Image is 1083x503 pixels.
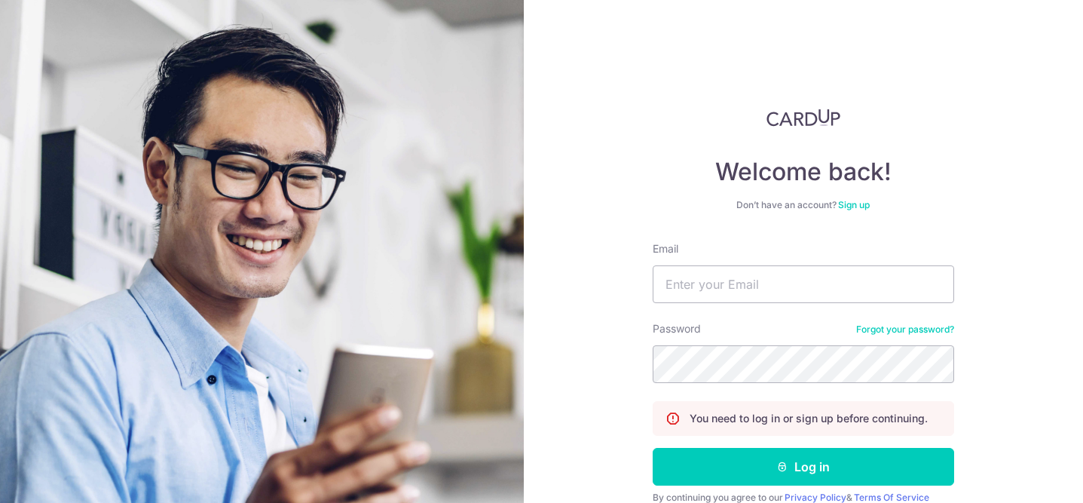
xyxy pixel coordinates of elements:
[653,199,954,211] div: Don’t have an account?
[766,109,840,127] img: CardUp Logo
[838,199,870,210] a: Sign up
[653,157,954,187] h4: Welcome back!
[856,324,954,336] a: Forgot your password?
[854,492,929,503] a: Terms Of Service
[690,411,928,426] p: You need to log in or sign up before continuing.
[653,321,701,336] label: Password
[653,241,678,256] label: Email
[653,265,954,303] input: Enter your Email
[653,448,954,486] button: Log in
[785,492,846,503] a: Privacy Policy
